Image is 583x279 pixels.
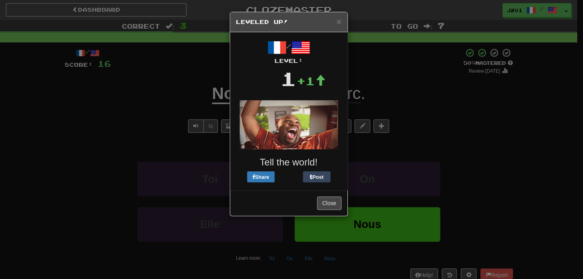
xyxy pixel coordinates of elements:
div: / [236,38,341,65]
div: 1 [280,65,297,92]
button: Close [336,17,341,26]
h5: Leveled Up! [236,18,341,26]
button: Close [317,196,341,210]
div: +1 [297,73,326,89]
iframe: X Post Button [275,171,303,182]
h3: Tell the world! [236,157,341,167]
button: Share [247,171,275,182]
div: Level: [236,57,341,65]
img: anon-dude-dancing-749b357b783eda7f85c51e4a2e1ee5269fc79fcf7d6b6aa88849e9eb2203d151.gif [240,100,338,149]
span: × [336,17,341,26]
button: Post [303,171,330,182]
